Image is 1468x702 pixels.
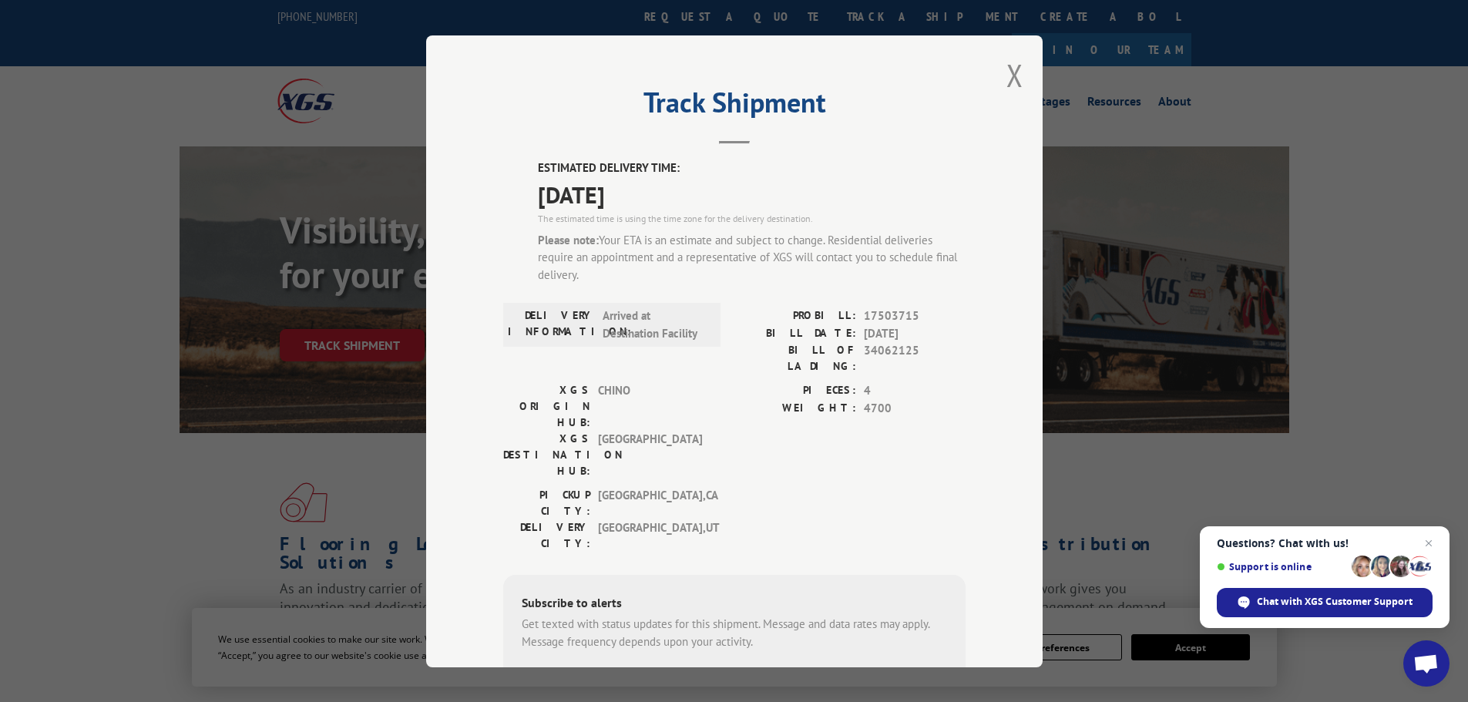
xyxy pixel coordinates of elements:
div: Your ETA is an estimate and subject to change. Residential deliveries require an appointment and ... [538,231,966,284]
label: WEIGHT: [734,399,856,417]
div: Get texted with status updates for this shipment. Message and data rates may apply. Message frequ... [522,616,947,650]
div: Open chat [1403,640,1450,687]
div: Chat with XGS Customer Support [1217,588,1433,617]
span: Chat with XGS Customer Support [1257,595,1413,609]
span: [GEOGRAPHIC_DATA] , CA [598,487,702,519]
span: Close chat [1419,534,1438,553]
span: 4700 [864,399,966,417]
label: PIECES: [734,382,856,400]
label: PROBILL: [734,307,856,325]
span: Questions? Chat with us! [1217,537,1433,549]
span: [DATE] [538,176,966,211]
span: Support is online [1217,561,1346,573]
span: CHINO [598,382,702,431]
label: DELIVERY CITY: [503,519,590,552]
label: XGS DESTINATION HUB: [503,431,590,479]
div: Subscribe to alerts [522,593,947,616]
h2: Track Shipment [503,92,966,121]
label: BILL OF LADING: [734,342,856,375]
strong: Please note: [538,232,599,247]
label: DELIVERY INFORMATION: [508,307,595,342]
span: 17503715 [864,307,966,325]
span: Arrived at Destination Facility [603,307,707,342]
span: 34062125 [864,342,966,375]
button: Close modal [1006,55,1023,96]
label: PICKUP CITY: [503,487,590,519]
div: The estimated time is using the time zone for the delivery destination. [538,211,966,225]
label: BILL DATE: [734,324,856,342]
span: [GEOGRAPHIC_DATA] , UT [598,519,702,552]
label: ESTIMATED DELIVERY TIME: [538,160,966,177]
label: XGS ORIGIN HUB: [503,382,590,431]
span: [DATE] [864,324,966,342]
span: [GEOGRAPHIC_DATA] [598,431,702,479]
span: 4 [864,382,966,400]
